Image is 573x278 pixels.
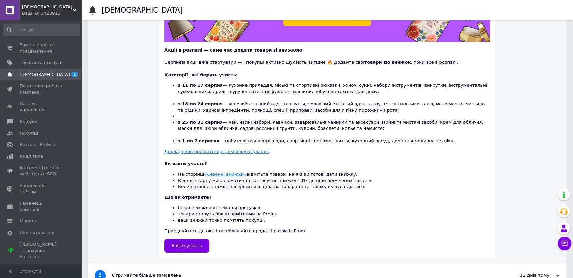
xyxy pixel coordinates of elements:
[178,101,223,106] b: з 18 по 24 серпня
[20,183,63,195] span: Управління сайтом
[20,42,63,54] span: Замовлення та повідомлення
[178,178,490,184] li: В день старту ми автоматично застосуємо знижку 10% до ціни відмічених товарів.
[20,130,38,136] span: Покупці
[204,172,246,177] a: «Сезонні знижки»
[164,47,302,53] b: Акції в розпалі — саме час додати товари зі знижкою
[20,153,43,159] span: Аналітика
[178,205,490,211] li: більше можливостей для продажів;
[20,165,63,177] span: Інструменти веб-майстра та SEO
[164,194,490,234] div: Приєднуйтесь до акції та збільшуйте продажі разом із Prom.
[178,119,490,138] li: — чай, чайні набори, кавники, заварювальні чайники та аксесуари, мийні та чистячі засоби, крем дл...
[178,217,490,223] li: ваші знижки точно помітять покупці.
[20,72,70,78] span: [DEMOGRAPHIC_DATA]
[164,149,270,154] a: Докладніше про категорії, які беруть участь.
[558,237,571,250] button: Чат з покупцем
[20,241,63,260] span: [PERSON_NAME] та рахунки
[178,101,490,113] li: — жіночий етнічний одяг та взуття, чоловічий етнічний одяг та взуття, світильники, авто, мото мас...
[20,83,63,95] span: Показники роботи компанії
[20,254,63,260] div: Prom топ
[178,82,490,101] li: — кухонне приладдя, міські та спортивні рюкзаки, жіночі сукні, набори інструментів, викрутки, інс...
[178,184,490,190] li: Коли сезонна знижка завершиться, ціна на товар стане такою, як була до того.
[178,120,223,125] b: з 25 по 31 серпня
[164,195,211,200] b: Що ви отримаєте?
[102,6,183,14] h1: [DEMOGRAPHIC_DATA]
[20,119,37,125] span: Відгуки
[164,239,209,253] a: Взяти участь
[178,171,490,177] li: На сторінці відмітьте товари, на які ви готові дати знижку.
[164,72,238,77] b: Категорії, які беруть участь:
[20,60,63,66] span: Товари та послуги
[178,211,490,217] li: товари стануть більш помітними на Prom;
[22,4,73,10] span: Levita
[20,230,54,236] span: Налаштування
[3,24,80,36] input: Пошук
[164,53,490,65] div: Серпневі акції вже стартували — і покупці активно шукають вигідне 🔥 Додайте свої , поки все в роз...
[164,149,269,154] u: Докладніше про категорії, які беруть участь
[20,200,63,213] span: Гаманець компанії
[178,138,490,144] li: — побутове очищення води, спортивні костюми, шиття, кухонний посуд, домашня медична техніка.
[164,161,207,166] b: Як взяти участь?
[20,101,63,113] span: Панель управління
[172,243,202,248] span: Взяти участь
[22,10,81,16] div: Ваш ID: 3423913
[20,218,37,224] span: Маркет
[20,142,56,148] span: Каталог ProSale
[71,72,78,77] span: 1
[364,60,411,65] b: товари до знижок
[178,138,219,143] b: з 1 по 7 вересня
[178,83,223,88] b: з 11 по 17 серпня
